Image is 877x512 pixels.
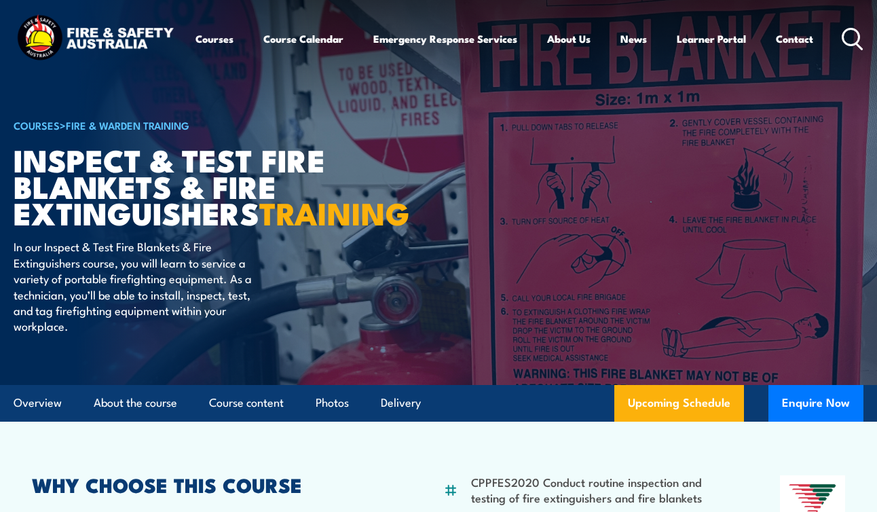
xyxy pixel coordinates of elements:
a: Courses [195,22,234,55]
a: About Us [547,22,591,55]
a: Upcoming Schedule [614,385,744,422]
a: Fire & Warden Training [66,117,189,132]
a: Course Calendar [263,22,343,55]
h2: WHY CHOOSE THIS COURSE [32,475,384,493]
button: Enquire Now [768,385,863,422]
p: In our Inspect & Test Fire Blankets & Fire Extinguishers course, you will learn to service a vari... [14,238,261,333]
a: Overview [14,385,62,421]
h6: > [14,117,349,133]
a: News [620,22,647,55]
h1: Inspect & Test Fire Blankets & Fire Extinguishers [14,146,349,225]
a: About the course [94,385,177,421]
a: Delivery [381,385,421,421]
a: Emergency Response Services [373,22,517,55]
a: COURSES [14,117,60,132]
a: Course content [209,385,284,421]
li: CPPFES2020 Conduct routine inspection and testing of fire extinguishers and fire blankets [471,474,721,506]
a: Photos [316,385,349,421]
a: Contact [776,22,813,55]
a: Learner Portal [677,22,746,55]
strong: TRAINING [259,189,410,236]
